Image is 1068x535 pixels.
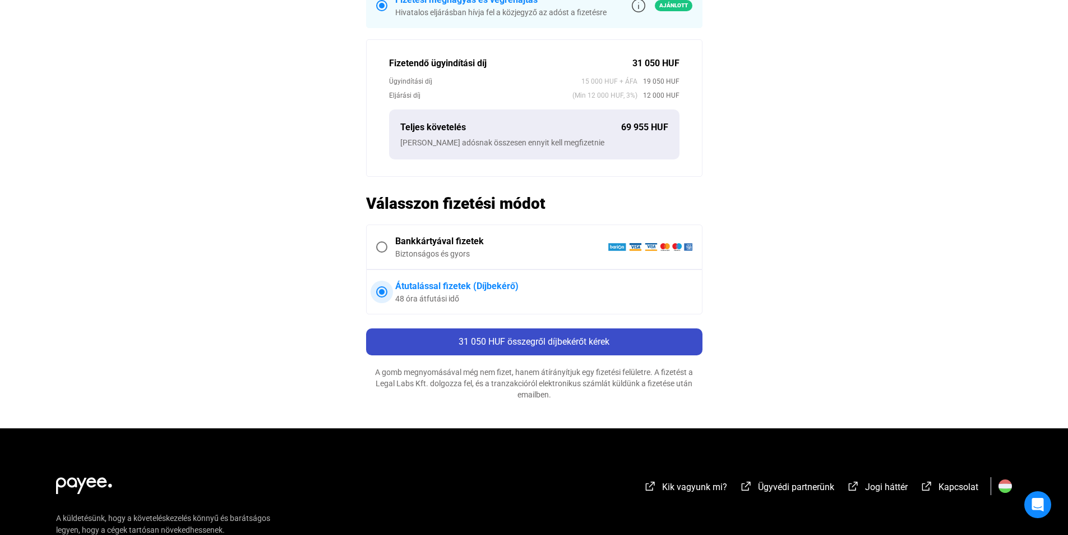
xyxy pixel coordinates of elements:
[644,483,727,494] a: external-link-whiteKik vagyunk mi?
[920,481,933,492] img: external-link-white
[366,194,702,213] h2: Válasszon fizetési módot
[920,483,978,494] a: external-link-whiteKapcsolat
[459,336,609,347] span: 31 050 HUF összegről díjbekérőt kérek
[644,481,657,492] img: external-link-white
[366,367,702,400] div: A gomb megnyomásával még nem fizet, hanem átírányítjuk egy fizetési felületre. A fizetést a Legal...
[395,280,692,293] div: Átutalással fizetek (Díjbekérő)
[395,293,692,304] div: 48 óra átfutási idő
[608,243,692,252] img: barion
[847,481,860,492] img: external-link-white
[389,57,632,70] div: Fizetendő ügyindítási díj
[632,57,679,70] div: 31 050 HUF
[938,482,978,492] span: Kapcsolat
[389,76,581,87] div: Ügyindítási díj
[581,76,637,87] span: 15 000 HUF + ÁFA
[662,482,727,492] span: Kik vagyunk mi?
[389,90,572,101] div: Eljárási díj
[847,483,908,494] a: external-link-whiteJogi háttér
[739,483,834,494] a: external-link-whiteÜgyvédi partnerünk
[637,76,679,87] span: 19 050 HUF
[637,90,679,101] span: 12 000 HUF
[400,137,668,148] div: [PERSON_NAME] adósnak összesen ennyit kell megfizetnie
[400,121,621,134] div: Teljes követelés
[56,471,112,494] img: white-payee-white-dot.svg
[572,90,637,101] span: (Min 12 000 HUF, 3%)
[395,7,607,18] div: Hivatalos eljárásban hívja fel a közjegyző az adóst a fizetésre
[739,481,753,492] img: external-link-white
[395,235,608,248] div: Bankkártyával fizetek
[1024,491,1051,518] div: Open Intercom Messenger
[621,121,668,134] div: 69 955 HUF
[395,248,608,259] div: Biztonságos és gyors
[865,482,908,492] span: Jogi háttér
[998,479,1012,493] img: HU.svg
[758,482,834,492] span: Ügyvédi partnerünk
[366,328,702,355] button: 31 050 HUF összegről díjbekérőt kérek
